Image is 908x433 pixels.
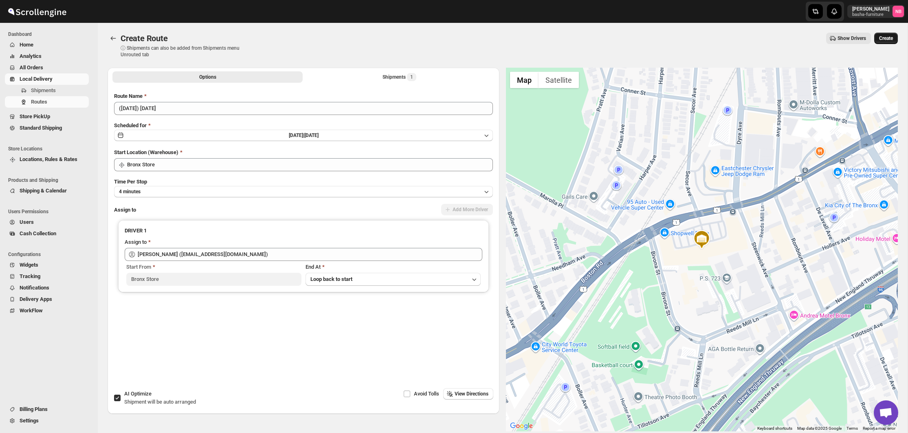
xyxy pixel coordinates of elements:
[20,230,56,236] span: Cash Collection
[20,262,38,268] span: Widgets
[852,12,889,17] p: basha-furniture
[5,39,89,51] button: Home
[797,426,842,431] span: Map data ©2025 Google
[846,426,858,431] a: Terms (opens in new tab)
[20,219,34,225] span: Users
[20,53,42,59] span: Analytics
[5,51,89,62] button: Analytics
[893,6,904,17] span: Nael Basha
[304,133,319,138] span: [DATE]
[124,399,196,405] span: Shipment will be auto arranged
[20,76,53,82] span: Local Delivery
[114,122,147,128] span: Scheduled for
[114,186,493,197] button: 4 minutes
[127,158,493,171] input: Search location
[20,273,40,279] span: Tracking
[304,71,495,83] button: Selected Shipments
[20,285,49,291] span: Notifications
[8,177,92,183] span: Products and Shipping
[108,33,119,44] button: Routes
[895,9,901,14] text: NB
[20,125,62,131] span: Standard Shipping
[5,415,89,426] button: Settings
[863,426,895,431] a: Report a map error
[310,276,352,282] span: Loop back to start
[125,227,482,235] h3: DRIVER 1
[5,154,89,165] button: Locations, Rules & Rates
[5,85,89,96] button: Shipments
[414,391,439,397] span: Avoid Tolls
[5,282,89,294] button: Notifications
[508,421,535,431] img: Google
[879,35,893,42] span: Create
[8,146,92,152] span: Store Locations
[20,418,39,424] span: Settings
[20,42,33,48] span: Home
[757,426,792,431] button: Keyboard shortcuts
[5,96,89,108] button: Routes
[838,35,866,42] span: Show Drivers
[508,421,535,431] a: Open this area in Google Maps (opens a new window)
[306,263,481,271] div: End At
[510,72,539,88] button: Show street map
[455,391,488,397] span: View Directions
[31,87,56,93] span: Shipments
[108,86,499,362] div: All Route Options
[7,1,68,22] img: ScrollEngine
[121,45,249,58] p: ⓘ Shipments can also be added from Shipments menu Unrouted tab
[114,207,136,213] span: Assign to
[8,31,92,38] span: Dashboard
[114,179,147,185] span: Time Per Stop
[8,208,92,215] span: Users Permissions
[114,93,143,99] span: Route Name
[112,71,303,83] button: All Route Options
[874,33,898,44] button: Create
[114,149,178,155] span: Start Location (Warehouse)
[5,271,89,282] button: Tracking
[114,102,493,115] input: Eg: Bengaluru Route
[5,294,89,305] button: Delivery Apps
[874,400,898,425] div: Open chat
[5,216,89,228] button: Users
[114,130,493,141] button: [DATE]|[DATE]
[5,259,89,271] button: Widgets
[410,74,413,80] span: 1
[20,406,48,412] span: Billing Plans
[125,238,147,246] div: Assign to
[124,391,152,397] span: AI Optimize
[138,248,482,261] input: Search assignee
[20,156,77,162] span: Locations, Rules & Rates
[5,185,89,197] button: Shipping & Calendar
[5,62,89,73] button: All Orders
[289,133,304,138] span: [DATE] |
[5,305,89,316] button: WorkFlow
[20,296,52,302] span: Delivery Apps
[852,6,889,12] p: [PERSON_NAME]
[20,64,43,71] span: All Orders
[119,188,141,195] span: 4 minutes
[8,251,92,258] span: Configurations
[20,188,67,194] span: Shipping & Calendar
[5,228,89,239] button: Cash Collection
[20,307,43,314] span: WorkFlow
[383,73,416,81] div: Shipments
[826,33,871,44] button: Show Drivers
[31,99,47,105] span: Routes
[126,264,151,270] span: Start From
[121,33,168,43] span: Create Route
[5,404,89,415] button: Billing Plans
[20,113,50,119] span: Store PickUp
[539,72,579,88] button: Show satellite imagery
[443,388,493,400] button: View Directions
[199,74,216,80] span: Options
[847,5,905,18] button: User menu
[306,273,481,286] button: Loop back to start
